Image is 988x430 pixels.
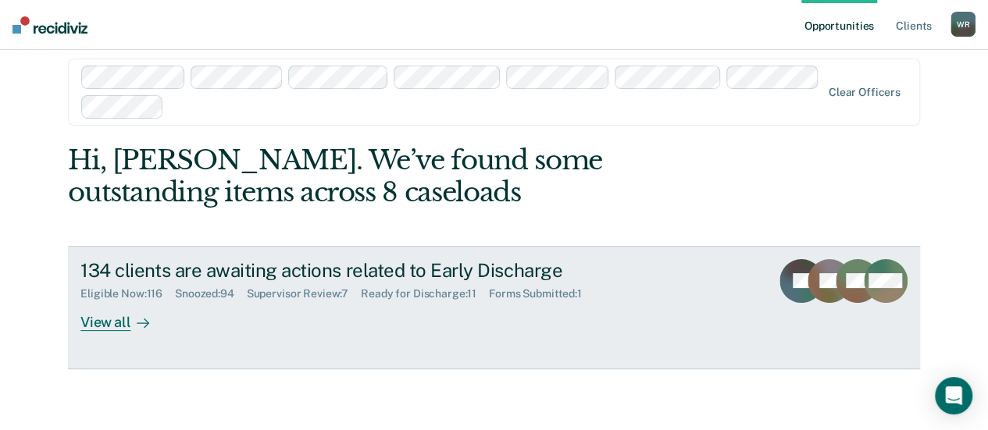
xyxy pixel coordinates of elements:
div: Eligible Now : 116 [80,287,175,300]
div: Clear officers [829,86,901,99]
div: View all [80,300,168,331]
div: Hi, [PERSON_NAME]. We’ve found some outstanding items across 8 caseloads [68,144,749,208]
div: W R [951,12,976,37]
div: Open Intercom Messenger [935,377,972,414]
div: Ready for Discharge : 11 [361,287,489,300]
a: 134 clients are awaiting actions related to Early DischargeEligible Now:116Snoozed:94Supervisor R... [68,246,920,369]
div: Forms Submitted : 1 [489,287,594,300]
div: Snoozed : 94 [175,287,247,300]
div: Supervisor Review : 7 [247,287,361,300]
img: Recidiviz [12,16,87,34]
button: WR [951,12,976,37]
div: 134 clients are awaiting actions related to Early Discharge [80,259,629,282]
